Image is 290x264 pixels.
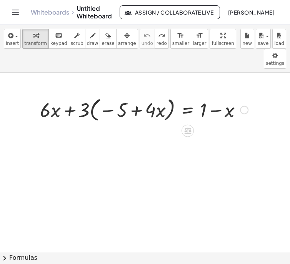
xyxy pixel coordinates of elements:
span: transform [24,41,47,46]
i: format_size [196,31,203,40]
div: Apply the same math to both sides of the equation [182,124,194,137]
button: Assign / Collaborate Live [120,5,220,19]
button: erase [100,29,116,49]
button: transform [22,29,49,49]
button: save [256,29,271,49]
span: load [274,41,284,46]
button: new [240,29,254,49]
button: settings [264,49,286,69]
button: scrub [69,29,85,49]
span: fullscreen [212,41,234,46]
span: smaller [172,41,189,46]
span: Assign / Collaborate Live [126,9,213,16]
span: new [242,41,252,46]
button: fullscreen [210,29,236,49]
span: scrub [71,41,83,46]
button: insert [4,29,21,49]
span: arrange [118,41,136,46]
span: save [258,41,268,46]
span: redo [157,41,167,46]
button: format_sizesmaller [170,29,191,49]
button: [PERSON_NAME] [222,5,281,19]
button: undoundo [140,29,155,49]
button: arrange [116,29,138,49]
button: Toggle navigation [9,6,22,18]
button: redoredo [155,29,169,49]
span: keypad [50,41,67,46]
button: format_sizelarger [191,29,208,49]
span: larger [193,41,206,46]
span: erase [102,41,114,46]
i: format_size [177,31,184,40]
span: undo [142,41,153,46]
span: insert [6,41,19,46]
button: load [272,29,286,49]
span: draw [87,41,98,46]
button: keyboardkeypad [48,29,69,49]
button: draw [85,29,100,49]
a: Whiteboards [31,8,69,16]
span: [PERSON_NAME] [228,9,275,16]
i: keyboard [55,31,62,40]
i: undo [143,31,151,40]
span: settings [266,61,284,66]
i: redo [158,31,165,40]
